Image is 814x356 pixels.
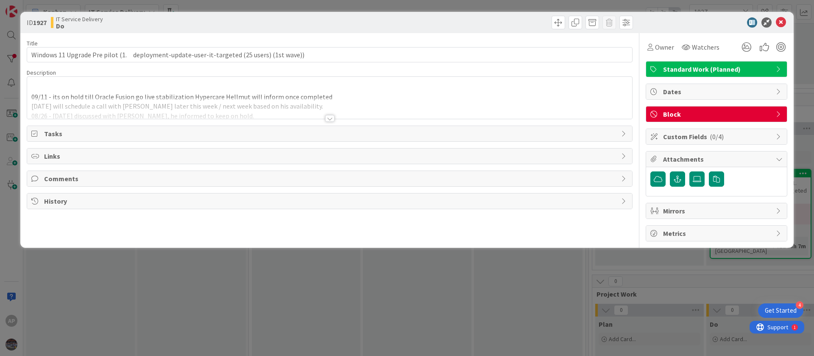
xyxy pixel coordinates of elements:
[692,42,719,52] span: Watchers
[56,22,103,29] b: Do
[796,301,803,309] div: 4
[44,3,46,10] div: 1
[27,39,38,47] label: Title
[663,109,772,119] span: Block
[27,69,56,76] span: Description
[655,42,674,52] span: Owner
[663,132,772,142] span: Custom Fields
[27,17,47,28] span: ID
[33,18,47,27] b: 1927
[663,87,772,97] span: Dates
[44,174,617,184] span: Comments
[44,151,617,161] span: Links
[27,47,633,62] input: type card name here...
[31,92,628,102] p: 09/11 - its on hold till Oracle Fusion go live stabilization Hypercare Hellmut will inform once c...
[663,228,772,238] span: Metrics
[765,306,797,315] div: Get Started
[44,129,617,139] span: Tasks
[663,154,772,164] span: Attachments
[18,1,39,11] span: Support
[663,64,772,74] span: Standard Work (Planned)
[710,132,724,141] span: ( 0/4 )
[56,16,103,22] span: IT Service Delivery
[663,206,772,216] span: Mirrors
[758,303,803,318] div: Open Get Started checklist, remaining modules: 4
[44,196,617,206] span: History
